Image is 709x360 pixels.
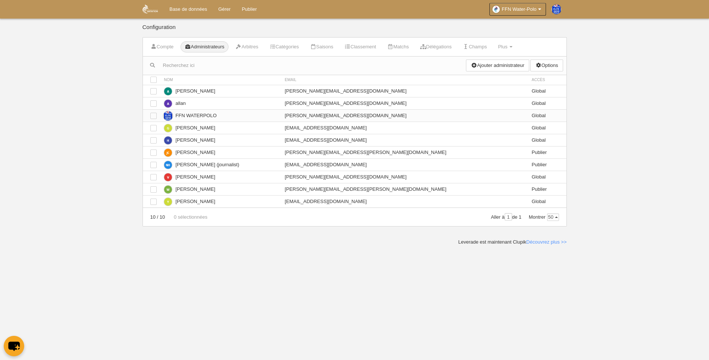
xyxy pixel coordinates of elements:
a: Délégations [416,41,456,52]
td: Global [528,97,566,109]
td: allan [160,97,281,109]
img: William [164,186,172,193]
a: Saisons [306,41,338,52]
a: Plus [494,41,517,52]
a: Classement [341,41,380,52]
td: Global [528,196,566,208]
img: allan [164,100,172,107]
span: Email [285,78,296,82]
img: FFN WATERPOLO [163,111,172,120]
span: 10 / 10 [150,214,165,220]
td: [PERSON_NAME][EMAIL_ADDRESS][DOMAIN_NAME] [281,85,528,97]
td: [EMAIL_ADDRESS][DOMAIN_NAME] [281,196,528,208]
span: Aller à de 1 [491,214,521,220]
td: [PERSON_NAME][EMAIL_ADDRESS][DOMAIN_NAME] [281,109,528,122]
div: Configuration [143,24,567,37]
img: FFN Water-Polo [143,4,158,13]
span: 0 sélectionnées [166,214,207,220]
td: [PERSON_NAME] [160,146,281,158]
img: Alexandre [164,87,172,95]
img: Yann-Even [164,198,172,206]
a: Découvrez plus >> [526,239,566,245]
td: [PERSON_NAME] (journalist) [160,158,281,171]
td: Global [528,171,566,183]
span: FFN Water-Polo [502,6,536,13]
a: FFN Water-Polo [489,3,546,16]
td: [PERSON_NAME][EMAIL_ADDRESS][DOMAIN_NAME] [281,171,528,183]
span: Plus [498,44,507,49]
span: 50 [547,214,559,221]
td: [PERSON_NAME][EMAIL_ADDRESS][PERSON_NAME][DOMAIN_NAME] [281,146,528,158]
a: Matchs [383,41,413,52]
a: Arbitres [231,41,262,52]
a: Administrateurs [181,41,229,52]
span: Montrer [529,214,559,220]
input: Recherchez ici [143,60,466,71]
td: [PERSON_NAME] [160,122,281,134]
img: Hugo [164,136,172,144]
button: chat-button [4,336,24,356]
td: [PERSON_NAME] [160,171,281,183]
a: Compte [147,41,178,52]
td: [PERSON_NAME] [160,196,281,208]
td: Global [528,134,566,146]
td: Publier [528,183,566,196]
a: Catégories [265,41,303,52]
img: Valentin [164,173,172,181]
img: Jonathan COHEN [164,149,172,157]
button: 50 [547,213,559,221]
span: Accès [532,78,545,82]
img: Nicolas Hatzicostas (journalist) [164,161,172,169]
a: Champs [459,41,491,52]
a: Options [530,60,563,71]
td: Global [528,122,566,134]
td: [PERSON_NAME] [160,183,281,196]
td: [PERSON_NAME][EMAIL_ADDRESS][PERSON_NAME][DOMAIN_NAME] [281,183,528,196]
td: Publier [528,146,566,158]
a: Ajouter administrateur [466,60,529,71]
td: [PERSON_NAME] [160,85,281,97]
td: [PERSON_NAME][EMAIL_ADDRESS][DOMAIN_NAME] [281,97,528,109]
img: Germain [164,124,172,132]
td: Global [528,85,566,97]
div: Leverade est maintenant Clupik [458,239,566,245]
span: Nom [164,78,173,82]
img: PaswSEHnFMei.30x30.jpg [552,4,561,14]
img: OaDPB3zQPxTf.30x30.jpg [492,6,500,13]
td: [PERSON_NAME] [160,134,281,146]
td: [EMAIL_ADDRESS][DOMAIN_NAME] [281,134,528,146]
td: Publier [528,158,566,171]
td: Global [528,109,566,122]
td: FFN WATERPOLO [160,109,281,122]
td: [EMAIL_ADDRESS][DOMAIN_NAME] [281,158,528,171]
td: [EMAIL_ADDRESS][DOMAIN_NAME] [281,122,528,134]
